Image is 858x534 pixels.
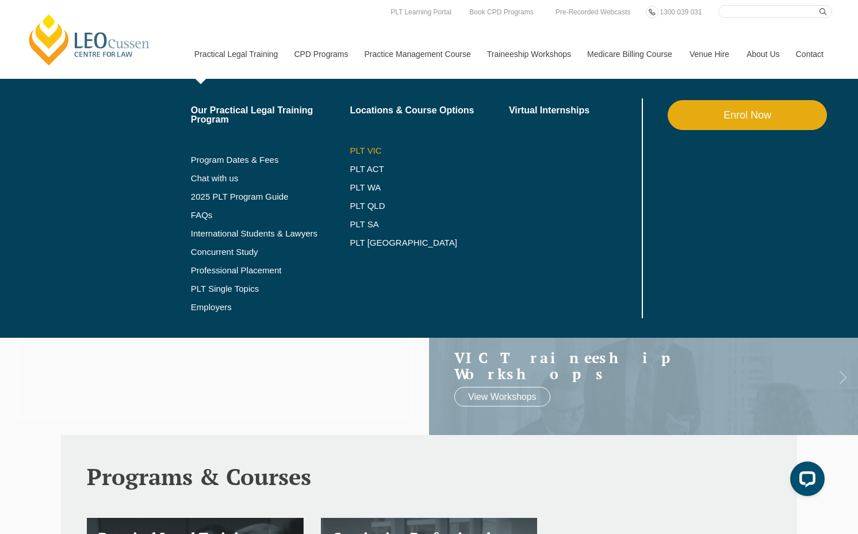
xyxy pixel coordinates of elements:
[660,8,702,16] span: 1300 039 031
[285,29,355,79] a: CPD Programs
[681,29,738,79] a: Venue Hire
[191,266,350,275] a: Professional Placement
[350,106,509,115] a: Locations & Course Options
[553,6,634,18] a: Pre-Recorded Webcasts
[356,29,478,79] a: Practice Management Course
[454,387,550,407] a: View Workshops
[191,211,350,220] a: FAQs
[26,13,153,67] a: [PERSON_NAME] Centre for Law
[191,106,350,124] a: Our Practical Legal Training Program
[350,238,509,247] a: PLT [GEOGRAPHIC_DATA]
[350,201,509,211] a: PLT QLD
[191,303,350,312] a: Employers
[350,220,509,229] a: PLT SA
[186,29,286,79] a: Practical Legal Training
[579,29,681,79] a: Medicare Billing Course
[787,29,832,79] a: Contact
[388,6,454,18] a: PLT Learning Portal
[191,155,350,165] a: Program Dates & Fees
[466,6,536,18] a: Book CPD Programs
[191,192,321,201] a: 2025 PLT Program Guide
[87,464,771,489] h2: Programs & Courses
[191,174,350,183] a: Chat with us
[509,106,639,115] a: Virtual Internships
[191,247,350,257] a: Concurrent Study
[350,146,509,155] a: PLT VIC
[668,100,827,130] a: Enrol Now
[350,183,480,192] a: PLT WA
[191,284,350,293] a: PLT Single Topics
[781,457,829,505] iframe: LiveChat chat widget
[454,350,810,382] a: VIC Traineeship Workshops
[657,6,704,18] a: 1300 039 031
[350,165,509,174] a: PLT ACT
[478,29,579,79] a: Traineeship Workshops
[191,229,350,238] a: International Students & Lawyers
[738,29,787,79] a: About Us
